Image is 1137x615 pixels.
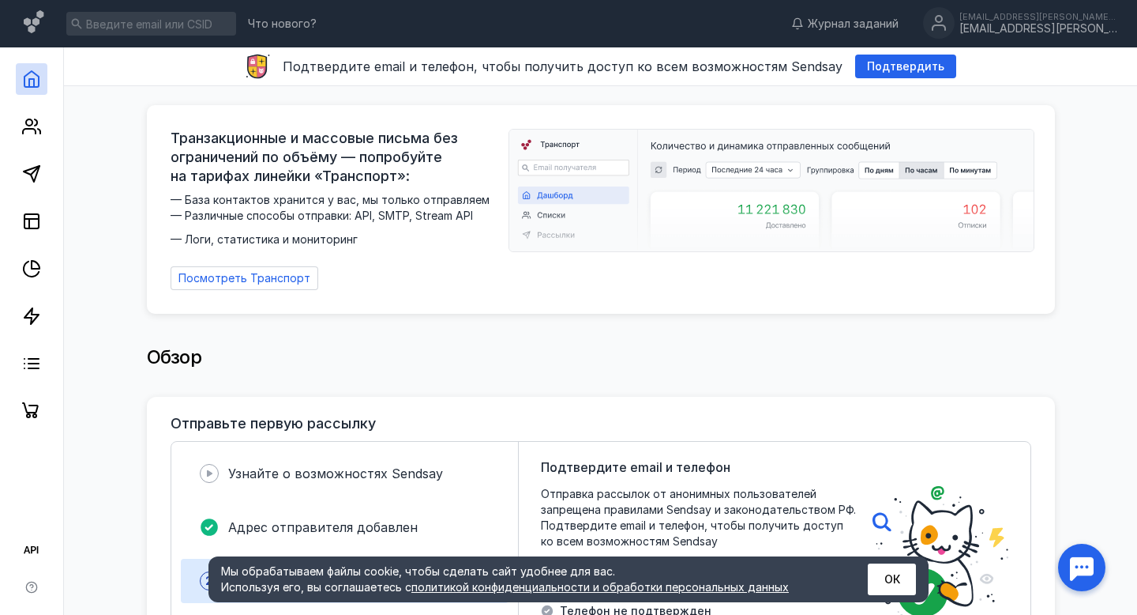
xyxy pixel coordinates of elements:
[959,22,1117,36] div: [EMAIL_ADDRESS][PERSON_NAME][DOMAIN_NAME]
[868,564,916,595] button: ОК
[178,272,310,285] span: Посмотреть Транспорт
[959,12,1117,21] div: [EMAIL_ADDRESS][PERSON_NAME][DOMAIN_NAME]
[228,519,418,535] span: Адрес отправителя добавлен
[541,486,857,549] span: Отправка рассылок от анонимных пользователей запрещена правилами Sendsay и законодательством РФ. ...
[783,16,906,32] a: Журнал заданий
[205,573,212,589] span: 2
[283,58,842,74] span: Подтвердите email и телефон, чтобы получить доступ ко всем возможностям Sendsay
[171,192,499,247] span: — База контактов хранится у вас, мы только отправляем — Различные способы отправки: API, SMTP, St...
[808,16,899,32] span: Журнал заданий
[411,580,789,594] a: политикой конфиденциальности и обработки персональных данных
[541,458,730,477] span: Подтвердите email и телефон
[867,60,944,74] span: Подтвердить
[171,129,499,186] span: Транзакционные и массовые письма без ограничений по объёму — попробуйте на тарифах линейки «Транс...
[855,55,956,78] button: Подтвердить
[171,416,376,432] h3: Отправьте первую рассылку
[248,18,317,29] span: Что нового?
[509,130,1034,251] img: dashboard-transport-banner
[228,466,443,481] span: Узнайте о возможностях Sendsay
[221,564,829,595] div: Мы обрабатываем файлы cookie, чтобы сделать сайт удобнее для вас. Используя его, вы соглашаетесь c
[147,345,202,368] span: Обзор
[171,266,318,290] a: Посмотреть Транспорт
[240,18,325,29] a: Что нового?
[66,12,236,36] input: Введите email или CSID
